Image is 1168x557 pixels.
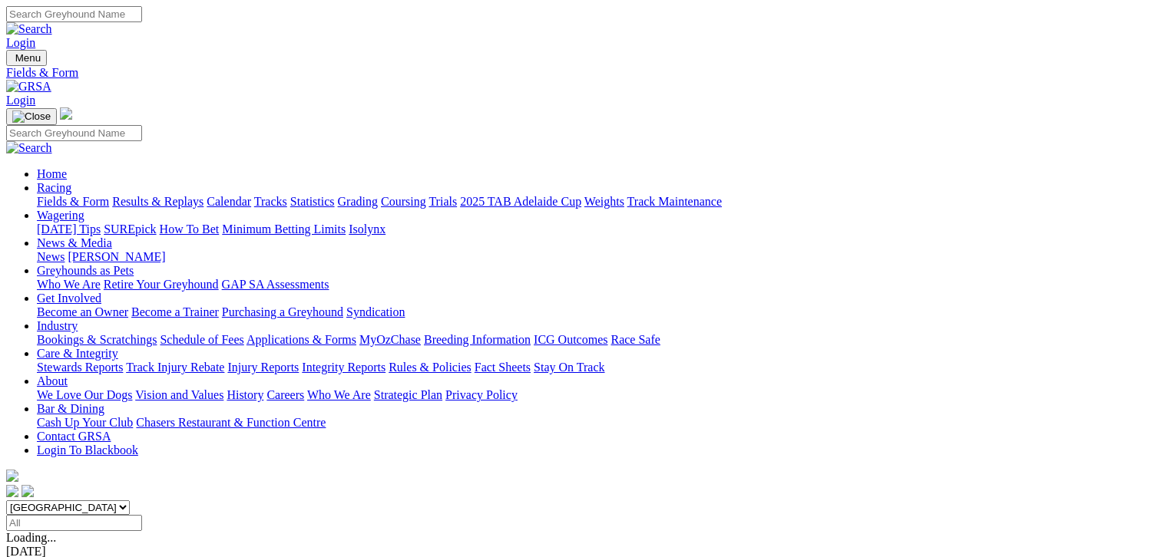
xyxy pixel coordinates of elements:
input: Search [6,125,142,141]
a: Minimum Betting Limits [222,222,346,236]
img: GRSA [6,80,51,94]
a: Industry [37,319,78,332]
a: Stay On Track [534,361,604,374]
a: Syndication [346,305,405,318]
a: Become a Trainer [131,305,219,318]
a: Become an Owner [37,305,128,318]
a: Vision and Values [135,388,223,401]
a: We Love Our Dogs [37,388,132,401]
a: Rules & Policies [389,361,472,374]
img: Search [6,22,52,36]
a: Contact GRSA [37,430,111,443]
a: Fields & Form [6,66,1162,80]
a: Breeding Information [424,333,531,346]
a: Weights [584,195,624,208]
div: Care & Integrity [37,361,1162,374]
a: Racing [37,181,71,194]
input: Search [6,6,142,22]
img: Close [12,110,51,123]
div: Racing [37,195,1162,209]
a: [DATE] Tips [37,222,101,236]
a: ICG Outcomes [534,333,607,346]
span: Loading... [6,531,56,544]
div: Wagering [37,222,1162,236]
a: Track Maintenance [627,195,722,208]
a: Careers [266,388,304,401]
input: Select date [6,515,142,531]
a: Race Safe [610,333,660,346]
a: Fact Sheets [475,361,531,374]
a: Statistics [290,195,335,208]
a: [PERSON_NAME] [68,250,165,263]
img: twitter.svg [22,485,34,497]
a: Login [6,94,35,107]
a: Who We Are [37,278,101,291]
button: Toggle navigation [6,50,47,66]
img: logo-grsa-white.png [60,107,72,120]
div: Industry [37,333,1162,347]
a: Calendar [207,195,251,208]
a: Bookings & Scratchings [37,333,157,346]
a: Trials [428,195,457,208]
a: GAP SA Assessments [222,278,329,291]
a: SUREpick [104,222,156,236]
a: Purchasing a Greyhound [222,305,343,318]
a: Grading [338,195,378,208]
a: About [37,374,68,387]
a: Login To Blackbook [37,443,138,456]
a: Stewards Reports [37,361,123,374]
a: Isolynx [349,222,385,236]
a: How To Bet [160,222,220,236]
a: Privacy Policy [445,388,518,401]
a: Coursing [381,195,426,208]
a: Home [37,167,67,180]
a: Track Injury Rebate [126,361,224,374]
span: Menu [15,52,41,64]
a: Schedule of Fees [160,333,243,346]
a: History [227,388,263,401]
a: Care & Integrity [37,347,118,360]
a: Bar & Dining [37,402,104,415]
a: Fields & Form [37,195,109,208]
img: facebook.svg [6,485,18,497]
a: Who We Are [307,388,371,401]
img: logo-grsa-white.png [6,470,18,482]
img: Search [6,141,52,155]
a: Login [6,36,35,49]
div: Get Involved [37,305,1162,319]
div: Bar & Dining [37,416,1162,430]
a: Results & Replays [112,195,203,208]
a: Integrity Reports [302,361,385,374]
a: 2025 TAB Adelaide Cup [460,195,581,208]
a: News [37,250,65,263]
a: Wagering [37,209,84,222]
a: Injury Reports [227,361,299,374]
a: News & Media [37,236,112,249]
a: MyOzChase [359,333,421,346]
div: About [37,388,1162,402]
div: News & Media [37,250,1162,264]
a: Tracks [254,195,287,208]
a: Applications & Forms [247,333,356,346]
a: Greyhounds as Pets [37,264,134,277]
a: Strategic Plan [374,388,442,401]
a: Cash Up Your Club [37,416,133,429]
a: Get Involved [37,292,101,305]
button: Toggle navigation [6,108,57,125]
div: Greyhounds as Pets [37,278,1162,292]
a: Retire Your Greyhound [104,278,219,291]
a: Chasers Restaurant & Function Centre [136,416,326,429]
